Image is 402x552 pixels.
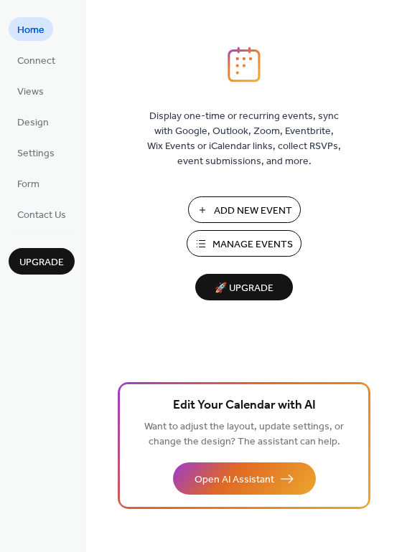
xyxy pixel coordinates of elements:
[228,47,261,82] img: logo_icon.svg
[187,230,301,257] button: Manage Events
[17,115,49,130] span: Design
[17,23,45,38] span: Home
[9,202,75,226] a: Contact Us
[173,396,316,416] span: Edit Your Calendar with AI
[17,54,55,69] span: Connect
[214,204,292,219] span: Add New Event
[9,141,63,164] a: Settings
[9,17,53,41] a: Home
[195,472,274,487] span: Open AI Assistant
[144,417,344,452] span: Want to adjust the layout, update settings, or change the design? The assistant can help.
[19,255,64,270] span: Upgrade
[17,146,55,161] span: Settings
[9,171,48,195] a: Form
[188,196,301,223] button: Add New Event
[17,208,66,223] span: Contact Us
[17,85,44,100] span: Views
[147,109,341,169] span: Display one-time or recurring events, sync with Google, Outlook, Zoom, Eventbrite, Wix Events or ...
[173,462,316,495] button: Open AI Assistant
[204,279,284,298] span: 🚀 Upgrade
[9,79,52,103] a: Views
[212,237,293,252] span: Manage Events
[9,110,57,133] a: Design
[9,48,64,72] a: Connect
[17,177,39,192] span: Form
[195,274,293,300] button: 🚀 Upgrade
[9,248,75,275] button: Upgrade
